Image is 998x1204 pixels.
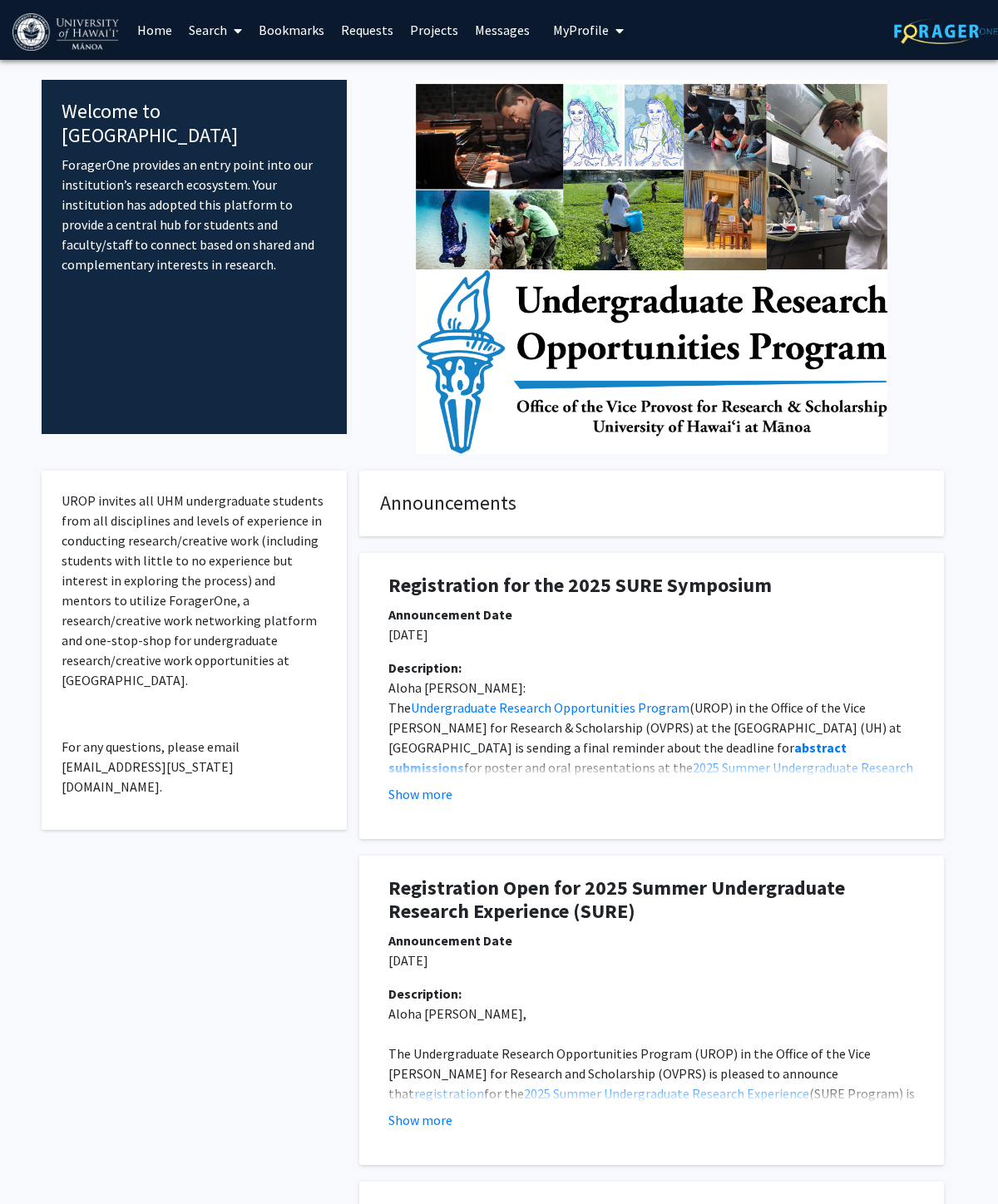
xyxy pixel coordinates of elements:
p: ForagerOne provides an entry point into our institution’s research ecosystem. Your institution ha... [62,155,327,274]
div: Description: [388,658,915,678]
p: For any questions, please email [EMAIL_ADDRESS][US_STATE][DOMAIN_NAME]. [62,737,327,797]
div: Description: [388,984,915,1004]
a: abstract submissions [388,739,849,776]
span: for the [484,1085,524,1102]
img: University of Hawaiʻi at Mānoa Logo [12,13,122,51]
p: UROP invites all UHM undergraduate students from all disciplines and levels of experience in cond... [62,491,327,690]
span: My Profile [553,22,609,38]
button: Show more [388,1110,452,1130]
a: Messages [467,1,538,59]
h1: Registration Open for 2025 Summer Undergraduate Research Experience (SURE) [388,876,915,925]
a: Search [180,1,250,59]
a: registration [414,1085,484,1102]
button: Show more [388,784,452,804]
h4: Welcome to [GEOGRAPHIC_DATA] [62,100,327,148]
span: The Undergraduate Research Opportunities Program (UROP) in the Office of the Vice [PERSON_NAME] f... [388,1045,873,1102]
span: Aloha [PERSON_NAME], [388,1005,526,1022]
p: Aloha [PERSON_NAME]: [388,678,915,698]
p: [DATE] [388,624,915,644]
a: Undergraduate Research Opportunities Program [411,699,689,716]
div: Announcement Date [388,604,915,624]
iframe: Chat [12,1129,71,1192]
a: Home [129,1,180,59]
a: 2025 Summer Undergraduate Research Experience [524,1085,809,1102]
h4: Announcements [380,491,923,516]
img: ForagerOne Logo [894,18,998,44]
p: The (UROP) in the Office of the Vice [PERSON_NAME] for Research & Scholarship (OVPRS) at the [GEO... [388,698,915,797]
img: Cover Image [416,80,887,454]
h1: Registration for the 2025 SURE Symposium [388,574,915,598]
div: Announcement Date [388,930,915,950]
a: Projects [402,1,467,59]
a: Requests [333,1,402,59]
a: Bookmarks [250,1,333,59]
p: [DATE] [388,950,915,970]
